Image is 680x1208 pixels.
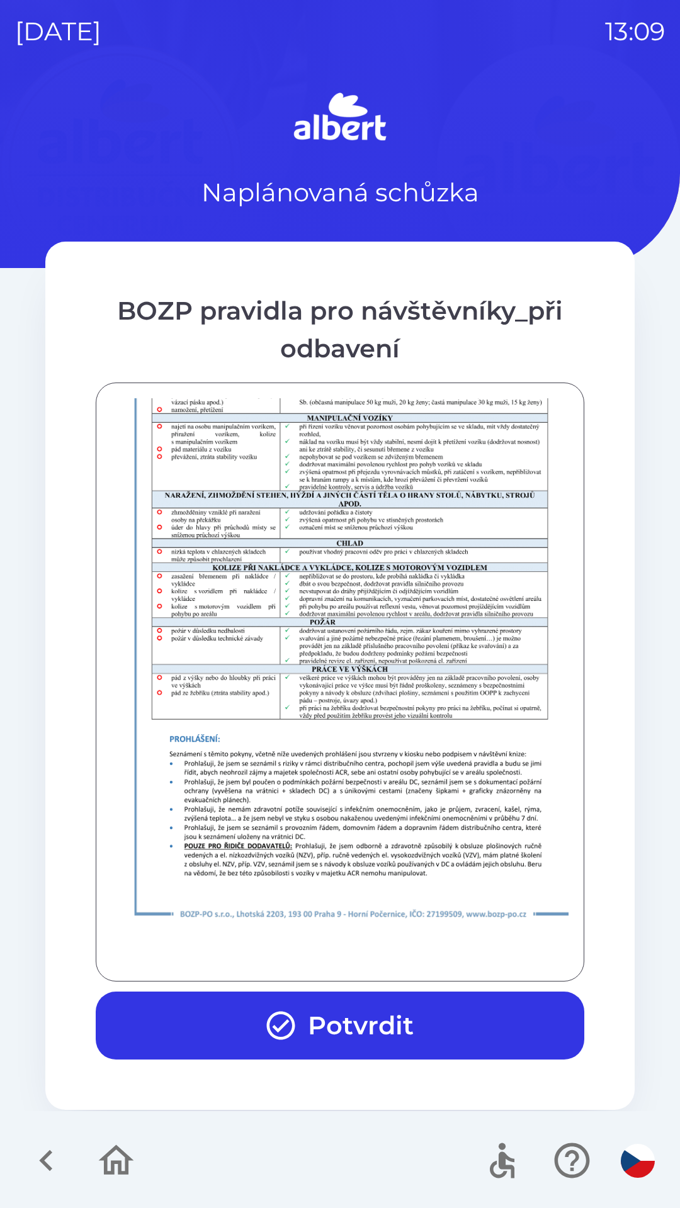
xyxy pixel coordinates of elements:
div: BOZP pravidla pro návštěvníky_při odbavení [96,292,584,367]
img: cs flag [621,1144,655,1178]
p: [DATE] [15,13,101,50]
img: t5iKY4Cocv4gECBCogIEgBgIECBAgQIAAAQIEDAQNECBAgAABAgQIECCwAh4EVRAgQIAAAQIECBAg4EHQAAECBAgQIECAAAEC... [111,240,600,931]
img: Logo [45,88,635,148]
p: 13:09 [605,13,665,50]
p: Naplánovaná schůzka [201,174,479,211]
button: Potvrdit [96,992,584,1060]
